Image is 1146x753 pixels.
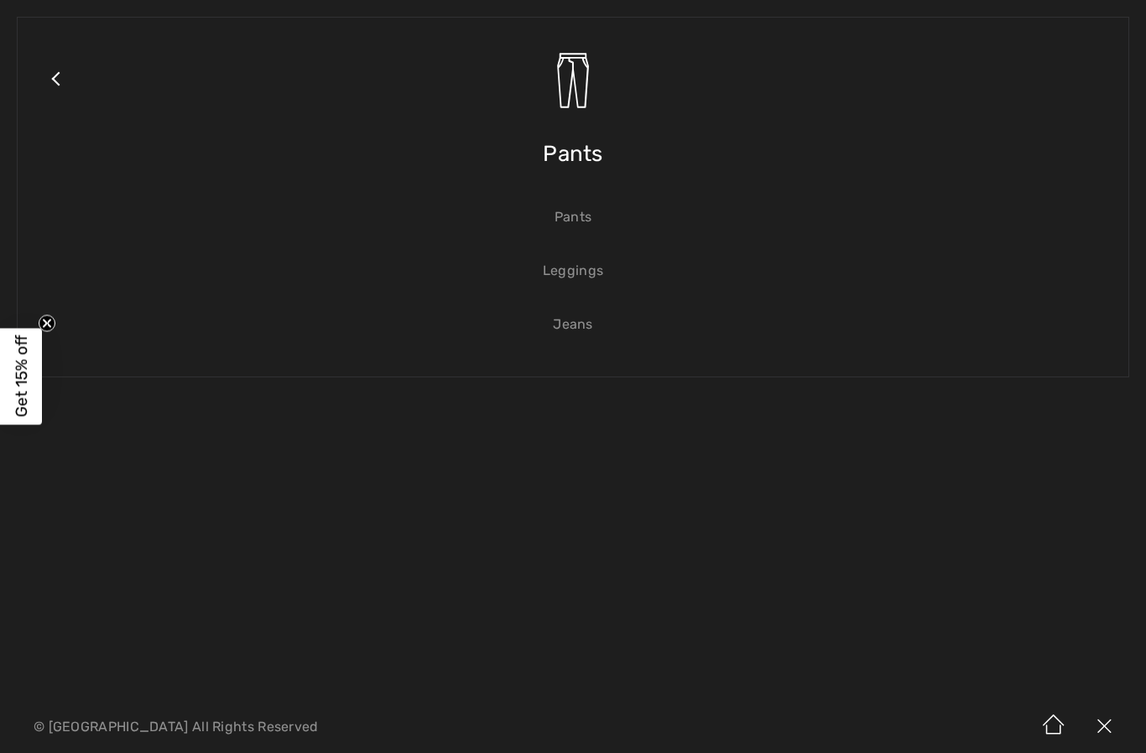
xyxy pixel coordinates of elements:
span: Get 15% off [12,335,31,418]
button: Close teaser [39,315,55,332]
a: Leggings [34,252,1112,289]
p: © [GEOGRAPHIC_DATA] All Rights Reserved [34,721,673,733]
a: Pants [34,199,1112,236]
span: Pants [543,124,603,184]
img: Home [1029,701,1079,753]
a: Jeans [34,306,1112,343]
img: X [1079,701,1129,753]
